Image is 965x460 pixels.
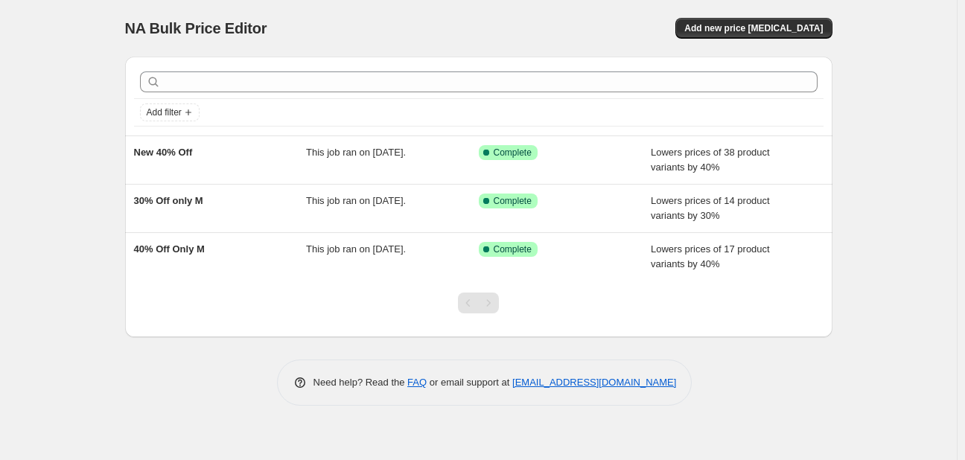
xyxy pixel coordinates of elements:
span: Lowers prices of 17 product variants by 40% [651,243,770,269]
span: Add new price [MEDICAL_DATA] [684,22,823,34]
a: FAQ [407,377,427,388]
span: Lowers prices of 14 product variants by 30% [651,195,770,221]
span: New 40% Off [134,147,193,158]
button: Add new price [MEDICAL_DATA] [675,18,832,39]
span: Need help? Read the [313,377,408,388]
span: NA Bulk Price Editor [125,20,267,36]
span: Complete [494,195,532,207]
nav: Pagination [458,293,499,313]
span: Complete [494,147,532,159]
span: Add filter [147,106,182,118]
span: This job ran on [DATE]. [306,147,406,158]
span: 30% Off only M [134,195,203,206]
span: 40% Off Only M [134,243,205,255]
span: This job ran on [DATE]. [306,243,406,255]
button: Add filter [140,103,200,121]
span: Lowers prices of 38 product variants by 40% [651,147,770,173]
a: [EMAIL_ADDRESS][DOMAIN_NAME] [512,377,676,388]
span: This job ran on [DATE]. [306,195,406,206]
span: Complete [494,243,532,255]
span: or email support at [427,377,512,388]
